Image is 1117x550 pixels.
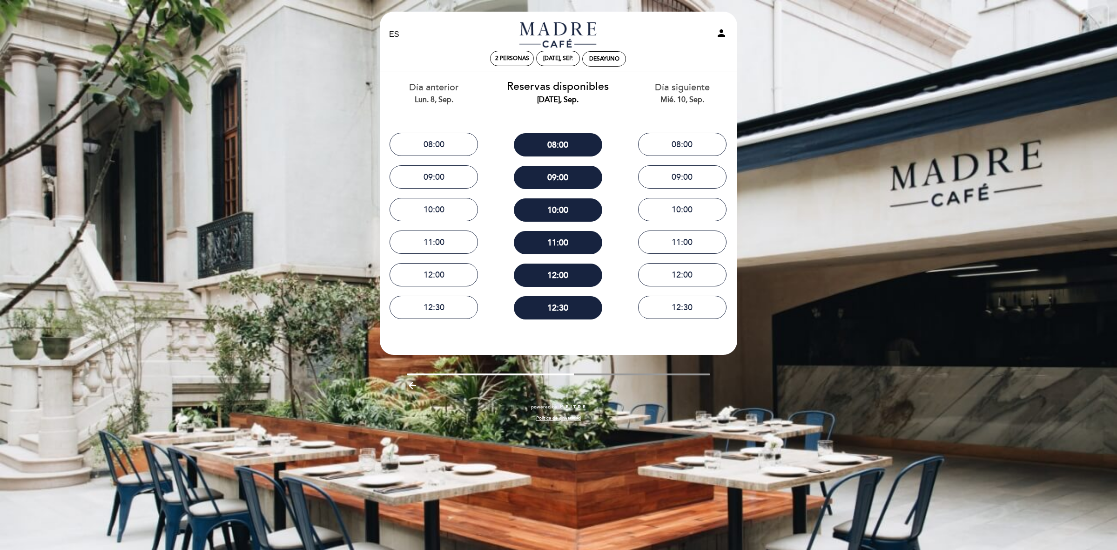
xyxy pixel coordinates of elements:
[627,81,737,105] div: Día siguiente
[638,133,727,156] button: 08:00
[514,198,602,222] button: 10:00
[638,165,727,189] button: 09:00
[543,55,573,62] div: [DATE], sep.
[638,231,727,254] button: 11:00
[514,296,602,319] button: 12:30
[390,165,478,189] button: 09:00
[503,95,613,105] div: [DATE], sep.
[390,296,478,319] button: 12:30
[716,27,727,42] button: person
[589,55,619,62] div: Desayuno
[514,166,602,189] button: 09:00
[716,27,727,39] i: person
[500,22,616,48] a: Madre Café
[531,404,557,410] span: powered by
[390,198,478,221] button: 10:00
[531,404,586,410] a: powered by
[379,95,489,105] div: lun. 8, sep.
[379,81,489,105] div: Día anterior
[514,133,602,156] button: 08:00
[390,231,478,254] button: 11:00
[390,133,478,156] button: 08:00
[407,380,418,391] i: arrow_backward
[638,296,727,319] button: 12:30
[390,263,478,286] button: 12:00
[514,264,602,287] button: 12:00
[638,198,727,221] button: 10:00
[495,55,529,62] span: 2 personas
[536,415,581,421] a: Política de privacidad
[503,79,613,105] div: Reservas disponibles
[514,231,602,254] button: 11:00
[559,405,586,409] img: MEITRE
[638,263,727,286] button: 12:00
[627,95,737,105] div: mié. 10, sep.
